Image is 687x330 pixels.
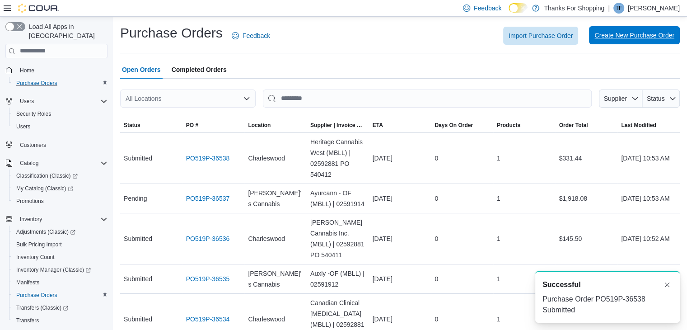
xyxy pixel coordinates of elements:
[307,118,369,132] button: Supplier | Invoice Number
[617,230,680,248] div: [DATE] 10:52 AM
[20,141,46,149] span: Customers
[497,153,500,164] span: 1
[172,61,227,79] span: Completed Orders
[599,90,642,108] button: Supplier
[182,118,245,132] button: PO #
[186,193,230,204] a: PO519P-36537
[13,252,107,263] span: Inventory Count
[9,182,111,195] a: My Catalog (Classic)
[544,3,604,14] p: Thanks For Shopping
[16,158,107,169] span: Catalog
[617,118,680,132] button: Last Modified
[16,214,46,225] button: Inventory
[373,122,383,129] span: ETA
[369,149,431,167] div: [DATE]
[2,64,111,77] button: Home
[243,95,250,102] button: Open list of options
[542,279,673,290] div: Notification
[124,122,140,129] span: Status
[248,314,285,325] span: Charleswood
[559,122,588,129] span: Order Total
[435,273,438,284] span: 0
[9,108,111,120] button: Security Roles
[642,90,680,108] button: Status
[13,170,107,181] span: Classification (Classic)
[493,118,556,132] button: Products
[435,153,438,164] span: 0
[509,3,528,13] input: Dark Mode
[248,233,285,244] span: Charleswood
[16,65,38,76] a: Home
[13,264,94,275] a: Inventory Manager (Classic)
[16,65,107,76] span: Home
[124,193,147,204] span: Pending
[13,78,61,89] a: Purchase Orders
[13,239,65,250] a: Bulk Pricing Import
[243,31,270,40] span: Feedback
[20,160,38,167] span: Catalog
[13,315,42,326] a: Transfers
[16,140,50,151] a: Customers
[186,233,230,244] a: PO519P-36536
[9,238,111,251] button: Bulk Pricing Import
[248,122,271,129] div: Location
[16,228,75,236] span: Adjustments (Classic)
[2,213,111,226] button: Inventory
[16,110,51,118] span: Security Roles
[13,290,61,301] a: Purchase Orders
[13,277,43,288] a: Manifests
[9,226,111,238] a: Adjustments (Classic)
[435,193,438,204] span: 0
[9,314,111,327] button: Transfers
[16,139,107,151] span: Customers
[369,310,431,328] div: [DATE]
[16,198,44,205] span: Promotions
[647,95,665,102] span: Status
[474,4,501,13] span: Feedback
[16,292,57,299] span: Purchase Orders
[497,273,500,284] span: 1
[20,67,34,74] span: Home
[621,122,656,129] span: Last Modified
[120,24,223,42] h1: Purchase Orders
[556,189,618,207] div: $1,918.08
[617,149,680,167] div: [DATE] 10:53 AM
[16,172,78,179] span: Classification (Classic)
[435,122,473,129] span: Days On Order
[16,241,62,248] span: Bulk Pricing Import
[16,254,55,261] span: Inventory Count
[13,226,79,237] a: Adjustments (Classic)
[13,121,107,132] span: Users
[589,26,680,44] button: Create New Purchase Order
[9,77,111,90] button: Purchase Orders
[509,31,573,40] span: Import Purchase Order
[16,123,30,130] span: Users
[13,170,81,181] a: Classification (Classic)
[13,252,58,263] a: Inventory Count
[13,290,107,301] span: Purchase Orders
[263,90,592,108] input: This is a search bar. After typing your query, hit enter to filter the results lower in the page.
[122,61,161,79] span: Open Orders
[248,188,303,209] span: [PERSON_NAME]'s Cannabis
[2,157,111,170] button: Catalog
[307,184,369,213] div: Ayurcann - OF (MBLL) | 02591914
[369,118,431,132] button: ETA
[25,22,107,40] span: Load All Apps in [GEOGRAPHIC_DATA]
[186,122,198,129] span: PO #
[617,189,680,207] div: [DATE] 10:53 AM
[497,122,520,129] span: Products
[16,96,37,107] button: Users
[20,216,42,223] span: Inventory
[13,78,107,89] span: Purchase Orders
[2,95,111,108] button: Users
[124,153,152,164] span: Submitted
[16,80,57,87] span: Purchase Orders
[497,193,500,204] span: 1
[18,4,59,13] img: Cova
[613,3,624,14] div: Taylor Fink
[228,27,274,45] a: Feedback
[9,276,111,289] button: Manifests
[497,314,500,325] span: 1
[2,138,111,151] button: Customers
